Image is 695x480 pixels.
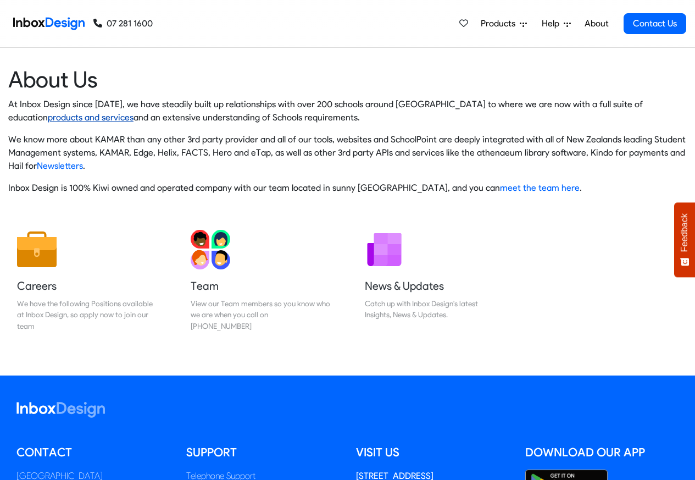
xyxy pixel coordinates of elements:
p: Inbox Design is 100% Kiwi owned and operated company with our team located in sunny [GEOGRAPHIC_D... [8,181,687,195]
a: Products [476,13,531,35]
h5: Visit us [356,444,509,461]
img: logo_inboxdesign_white.svg [16,402,105,418]
div: View our Team members so you know who we are when you call on [PHONE_NUMBER] [191,298,330,332]
a: 07 281 1600 [93,17,153,30]
span: Feedback [680,213,690,252]
h5: Team [191,278,330,294]
h5: Contact [16,444,170,461]
a: Team View our Team members so you know who we are when you call on [PHONE_NUMBER] [182,221,339,340]
img: 2022_01_13_icon_job.svg [17,230,57,269]
a: products and services [48,112,134,123]
span: Help [542,17,564,30]
p: We know more about KAMAR than any other 3rd party provider and all of our tools, websites and Sch... [8,133,687,173]
a: About [581,13,611,35]
div: Catch up with Inbox Design's latest Insights, News & Updates. [365,298,504,321]
span: Products [481,17,520,30]
button: Feedback - Show survey [674,202,695,277]
a: Contact Us [624,13,686,34]
div: We have the following Positions available at Inbox Design, so apply now to join our team [17,298,157,332]
a: Help [537,13,575,35]
a: meet the team here [500,183,580,193]
h5: Careers [17,278,157,294]
p: At Inbox Design since [DATE], we have steadily built up relationships with over 200 schools aroun... [8,98,687,124]
heading: About Us [8,65,687,93]
h5: Download our App [525,444,679,461]
a: News & Updates Catch up with Inbox Design's latest Insights, News & Updates. [356,221,513,340]
img: 2022_01_12_icon_newsletter.svg [365,230,404,269]
h5: Support [186,444,340,461]
a: Careers We have the following Positions available at Inbox Design, so apply now to join our team [8,221,165,340]
img: 2022_01_13_icon_team.svg [191,230,230,269]
a: Newsletters [37,161,83,171]
h5: News & Updates [365,278,504,294]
